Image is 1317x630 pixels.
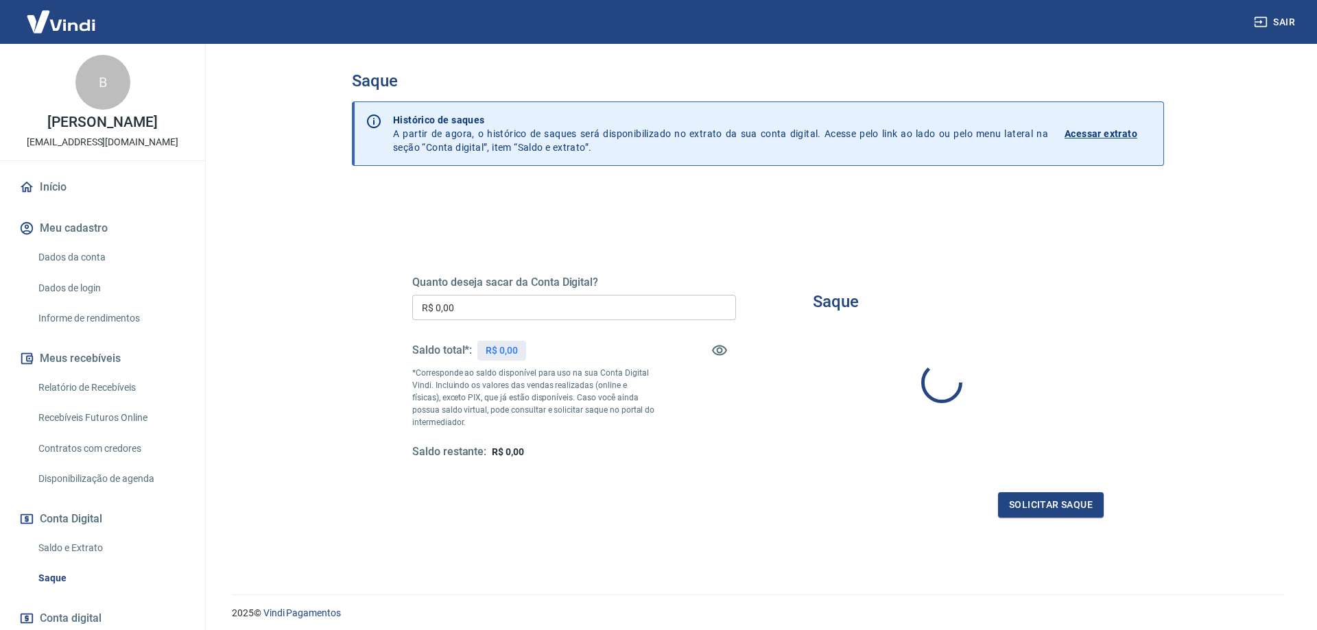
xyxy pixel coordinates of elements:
[352,71,1164,90] h3: Saque
[16,1,106,43] img: Vindi
[412,445,486,459] h5: Saldo restante:
[412,276,736,289] h5: Quanto deseja sacar da Conta Digital?
[393,113,1048,154] p: A partir de agora, o histórico de saques será disponibilizado no extrato da sua conta digital. Ac...
[263,607,341,618] a: Vindi Pagamentos
[16,343,189,374] button: Meus recebíveis
[33,374,189,402] a: Relatório de Recebíveis
[412,343,472,357] h5: Saldo total*:
[1065,127,1137,141] p: Acessar extrato
[16,213,189,243] button: Meu cadastro
[232,606,1284,620] p: 2025 ©
[1251,10,1301,35] button: Sair
[33,304,189,332] a: Informe de rendimentos
[33,404,189,432] a: Recebíveis Futuros Online
[75,55,130,110] div: B
[33,564,189,592] a: Saque
[412,367,655,428] p: *Corresponde ao saldo disponível para uso na sua Conta Digital Vindi. Incluindo os valores das ve...
[27,135,178,149] p: [EMAIL_ADDRESS][DOMAIN_NAME]
[33,243,189,271] a: Dados da conta
[40,609,102,628] span: Conta digital
[486,343,518,358] p: R$ 0,00
[33,465,189,493] a: Disponibilização de agenda
[998,492,1104,518] button: Solicitar saque
[16,172,189,202] a: Início
[33,534,189,562] a: Saldo e Extrato
[393,113,1048,127] p: Histórico de saques
[813,292,859,311] h3: Saque
[47,115,157,130] p: [PERSON_NAME]
[33,274,189,302] a: Dados de login
[16,504,189,534] button: Conta Digital
[33,435,189,463] a: Contratos com credores
[1065,113,1152,154] a: Acessar extrato
[492,446,524,457] span: R$ 0,00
